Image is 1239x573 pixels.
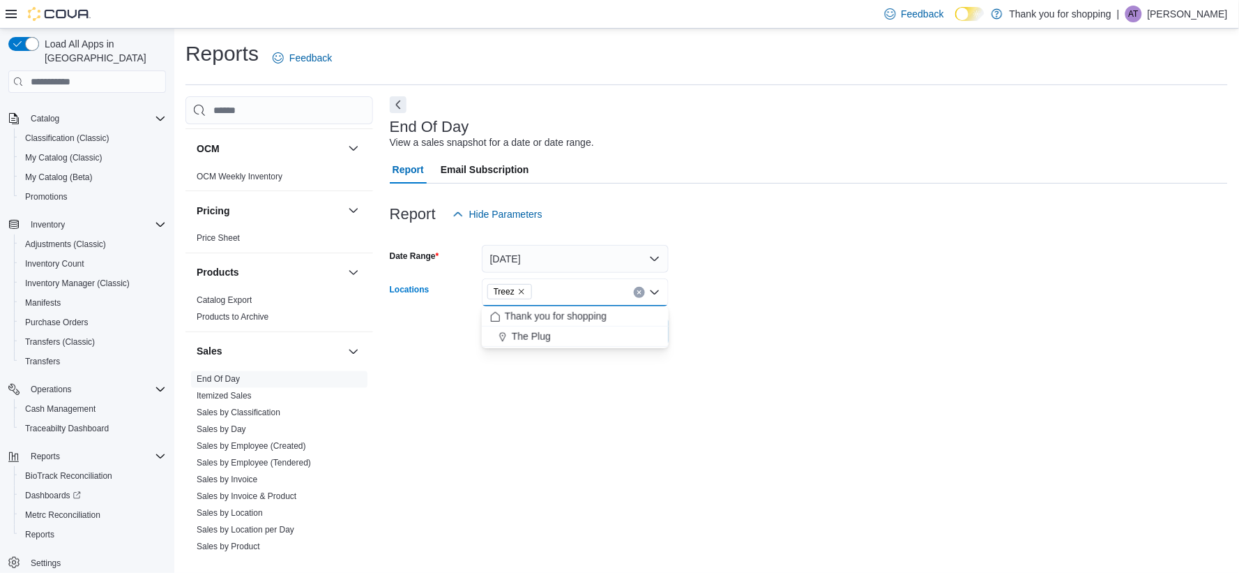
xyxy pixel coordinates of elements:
span: Sales by Location [197,508,263,519]
a: Sales by Day [197,425,246,435]
h3: Products [197,266,239,280]
button: Settings [3,553,172,573]
span: Cash Management [25,403,96,415]
a: Itemized Sales [197,392,252,401]
button: Purchase Orders [14,313,172,332]
a: Purchase Orders [20,314,94,331]
span: Catalog [31,113,59,124]
span: Products to Archive [197,312,268,323]
a: My Catalog (Classic) [20,149,108,166]
a: Sales by Location [197,509,263,519]
a: Dashboards [20,487,86,504]
label: Locations [390,284,430,295]
span: Sales by Product [197,542,260,553]
span: BioTrack Reconciliation [25,470,112,482]
div: OCM [185,168,373,191]
a: My Catalog (Beta) [20,169,98,186]
span: Treez [487,284,532,299]
span: Sales by Employee (Tendered) [197,458,311,469]
span: Promotions [20,188,166,205]
span: Load All Apps in [GEOGRAPHIC_DATA] [39,37,166,65]
span: Reports [31,451,60,462]
span: Transfers [25,356,60,367]
h1: Reports [185,40,259,68]
span: Metrc Reconciliation [20,507,166,523]
button: Manifests [14,293,172,313]
button: Traceabilty Dashboard [14,419,172,438]
span: Operations [31,384,72,395]
button: Products [345,265,362,281]
button: My Catalog (Beta) [14,168,172,187]
span: Feedback [902,7,944,21]
span: My Catalog (Classic) [25,152,102,163]
span: The Plug [512,329,551,343]
button: Metrc Reconciliation [14,505,172,525]
span: Report [393,156,424,184]
span: Reports [25,529,54,540]
button: Operations [25,381,77,398]
button: OCM [197,142,342,156]
a: Sales by Product [197,542,260,552]
button: Adjustments (Classic) [14,235,172,254]
button: Next [390,96,406,113]
button: Inventory [25,216,70,233]
span: Reports [20,526,166,543]
button: Thank you for shopping [482,306,669,327]
span: Classification (Classic) [25,133,109,144]
span: Catalog [25,110,166,127]
button: Close list of options [649,287,660,298]
button: Inventory [3,215,172,235]
a: Sales by Invoice & Product [197,492,296,502]
span: Dashboards [20,487,166,504]
button: Reports [3,447,172,466]
div: Alfred Torres [1125,6,1142,22]
button: Reports [25,448,66,465]
button: Reports [14,525,172,544]
span: Dark Mode [955,21,956,22]
a: Sales by Classification [197,408,280,418]
button: Promotions [14,187,172,207]
button: The Plug [482,327,669,347]
button: Remove Treez from selection in this group [517,288,526,296]
span: Thank you for shopping [505,309,607,323]
div: View a sales snapshot for a date or date range. [390,135,594,150]
a: Sales by Employee (Tendered) [197,459,311,468]
span: My Catalog (Beta) [25,172,93,183]
span: Adjustments (Classic) [20,236,166,253]
button: OCM [345,140,362,157]
span: Settings [25,554,166,572]
span: Adjustments (Classic) [25,239,106,250]
button: Operations [3,380,172,399]
a: Classification (Classic) [20,130,115,147]
a: Reports [20,526,60,543]
span: Sales by Employee (Created) [197,441,306,452]
span: Feedback [289,51,332,65]
a: Manifests [20,295,66,311]
div: Choose from the following options [482,306,669,347]
span: Traceabilty Dashboard [20,420,166,437]
a: Traceabilty Dashboard [20,420,114,437]
a: BioTrack Reconciliation [20,468,118,484]
span: Cash Management [20,401,166,417]
h3: Pricing [197,204,229,218]
span: Promotions [25,191,68,202]
span: Sales by Day [197,424,246,436]
span: Treez [494,285,515,299]
span: Inventory Count [20,255,166,272]
button: Transfers (Classic) [14,332,172,352]
span: Manifests [20,295,166,311]
input: Dark Mode [955,7,985,22]
button: Inventory Count [14,254,172,274]
a: Metrc Reconciliation [20,507,106,523]
button: Catalog [3,109,172,128]
span: Traceabilty Dashboard [25,423,109,434]
span: Transfers [20,353,166,370]
span: Email Subscription [441,156,529,184]
span: Inventory Manager (Classic) [20,275,166,292]
button: Catalog [25,110,65,127]
p: Thank you for shopping [1010,6,1111,22]
h3: End Of Day [390,119,469,135]
img: Cova [28,7,91,21]
span: Metrc Reconciliation [25,509,100,521]
a: OCM Weekly Inventory [197,172,282,181]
